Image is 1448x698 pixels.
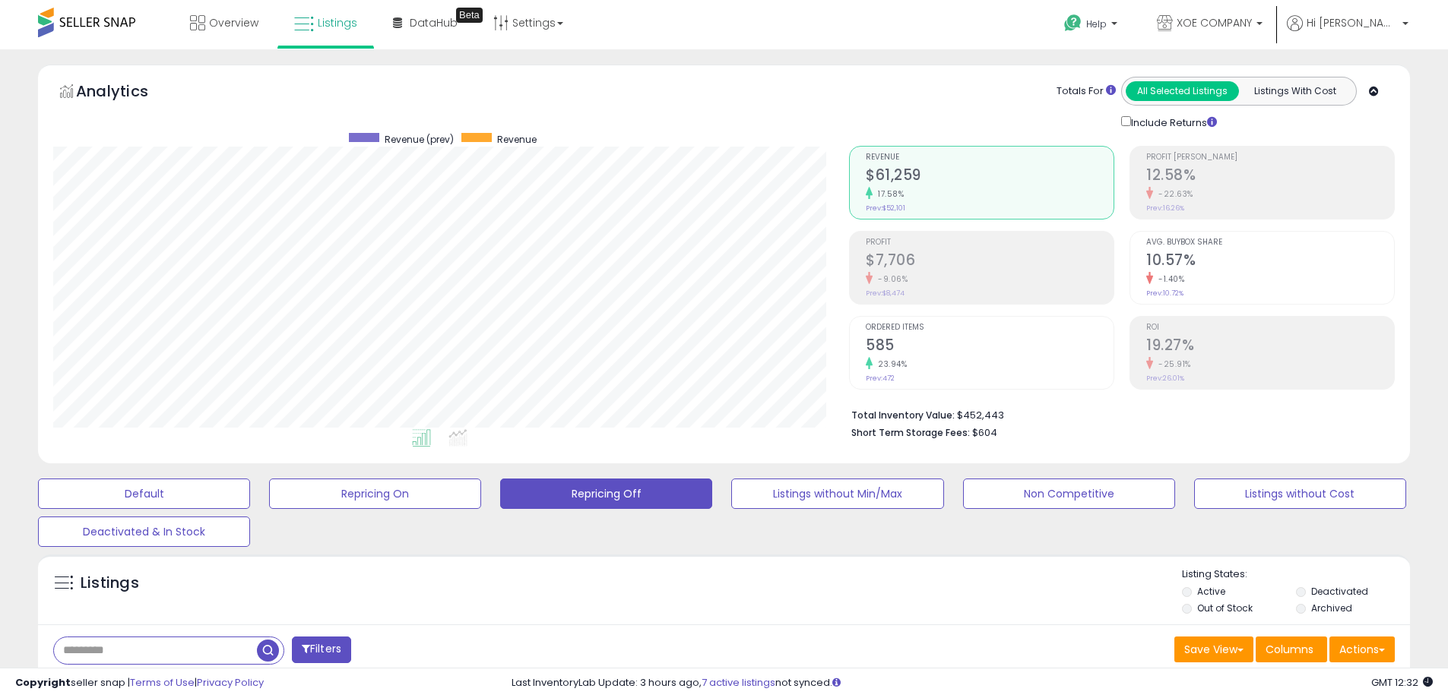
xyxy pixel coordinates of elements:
[500,478,712,509] button: Repricing Off
[38,478,250,509] button: Default
[866,336,1114,357] h2: 585
[1153,188,1193,200] small: -22.63%
[1311,585,1368,598] label: Deactivated
[1371,675,1433,690] span: 2025-10-12 12:32 GMT
[1146,153,1394,162] span: Profit [PERSON_NAME]
[1052,2,1133,49] a: Help
[866,166,1114,187] h2: $61,259
[1256,636,1327,662] button: Columns
[512,676,1433,690] div: Last InventoryLab Update: 3 hours ago, not synced.
[318,15,357,30] span: Listings
[130,675,195,690] a: Terms of Use
[1174,636,1253,662] button: Save View
[497,133,537,146] span: Revenue
[1063,14,1082,33] i: Get Help
[851,405,1383,423] li: $452,443
[1287,15,1408,49] a: Hi [PERSON_NAME]
[1182,567,1410,582] p: Listing States:
[1197,585,1225,598] label: Active
[1177,15,1252,30] span: XOE COMPANY
[76,81,178,106] h5: Analytics
[1238,81,1351,101] button: Listings With Cost
[873,188,904,200] small: 17.58%
[866,251,1114,272] h2: $7,706
[1311,602,1352,614] label: Archived
[1146,238,1394,247] span: Avg. Buybox Share
[209,15,258,30] span: Overview
[1146,251,1394,272] h2: 10.57%
[1126,81,1239,101] button: All Selected Listings
[963,478,1175,509] button: Non Competitive
[197,675,264,690] a: Privacy Policy
[866,324,1114,332] span: Ordered Items
[1146,204,1184,213] small: Prev: 16.26%
[1146,166,1394,187] h2: 12.58%
[1307,15,1398,30] span: Hi [PERSON_NAME]
[15,675,71,690] strong: Copyright
[1057,84,1116,99] div: Totals For
[1329,636,1395,662] button: Actions
[972,425,997,440] span: $604
[866,374,895,383] small: Prev: 472
[866,153,1114,162] span: Revenue
[866,238,1114,247] span: Profit
[456,8,483,23] div: Tooltip anchor
[1153,358,1191,370] small: -25.91%
[385,133,454,146] span: Revenue (prev)
[873,358,907,370] small: 23.94%
[1266,642,1313,657] span: Columns
[1146,289,1183,298] small: Prev: 10.72%
[1110,113,1235,131] div: Include Returns
[1086,17,1107,30] span: Help
[15,676,264,690] div: seller snap | |
[1194,478,1406,509] button: Listings without Cost
[1197,602,1253,614] label: Out of Stock
[851,409,955,422] b: Total Inventory Value:
[269,478,481,509] button: Repricing On
[873,273,908,285] small: -9.06%
[81,573,139,594] h5: Listings
[1153,273,1184,285] small: -1.40%
[851,426,970,439] b: Short Term Storage Fees:
[38,516,250,547] button: Deactivated & In Stock
[702,675,775,690] a: 7 active listings
[1146,324,1394,332] span: ROI
[866,289,905,298] small: Prev: $8,474
[1146,336,1394,357] h2: 19.27%
[292,636,351,663] button: Filters
[731,478,943,509] button: Listings without Min/Max
[1146,374,1184,383] small: Prev: 26.01%
[410,15,458,30] span: DataHub
[866,204,905,213] small: Prev: $52,101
